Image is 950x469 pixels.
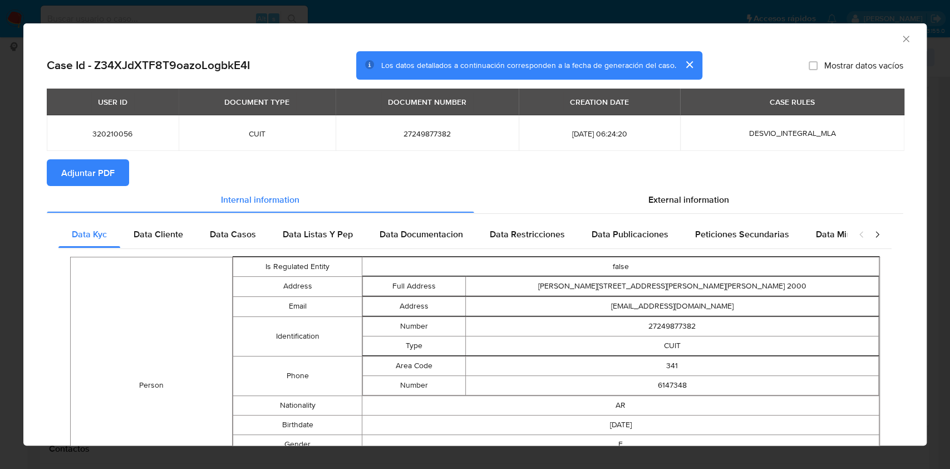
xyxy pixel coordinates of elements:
span: 320210056 [60,129,165,139]
input: Mostrar datos vacíos [809,61,818,70]
td: Identification [233,316,362,356]
td: Full Address [363,276,466,296]
td: Phone [233,356,362,395]
span: Data Minoridad [816,228,877,241]
span: Adjuntar PDF [61,160,115,185]
td: Number [363,375,466,395]
span: CUIT [192,129,322,139]
td: AR [362,395,879,415]
span: Data Documentacion [380,228,463,241]
span: Data Restricciones [490,228,565,241]
span: Data Publicaciones [592,228,668,241]
span: External information [648,193,729,206]
div: Detailed info [47,186,903,213]
div: USER ID [91,92,134,111]
td: Gender [233,434,362,454]
span: Internal information [221,193,299,206]
td: Birthdate [233,415,362,434]
span: DESVIO_INTEGRAL_MLA [749,128,835,139]
div: Detailed internal info [58,221,847,248]
button: Cerrar ventana [900,33,910,43]
td: F [362,434,879,454]
td: Area Code [363,356,466,375]
div: CASE RULES [763,92,821,111]
span: [DATE] 06:24:20 [532,129,667,139]
span: Data Casos [210,228,256,241]
td: 341 [466,356,879,375]
td: Type [363,336,466,355]
span: Los datos detallados a continuación corresponden a la fecha de generación del caso. [381,60,676,71]
td: Number [363,316,466,336]
span: Peticiones Secundarias [695,228,789,241]
td: [EMAIL_ADDRESS][DOMAIN_NAME] [466,296,879,316]
div: DOCUMENT NUMBER [381,92,473,111]
td: CUIT [466,336,879,355]
td: Address [363,296,466,316]
span: Data Listas Y Pep [283,228,353,241]
button: cerrar [676,51,702,78]
button: Adjuntar PDF [47,159,129,186]
td: Nationality [233,395,362,415]
div: closure-recommendation-modal [23,23,927,446]
td: false [362,257,879,276]
td: Is Regulated Entity [233,257,362,276]
td: 6147348 [466,375,879,395]
td: [PERSON_NAME][STREET_ADDRESS][PERSON_NAME][PERSON_NAME] 2000 [466,276,879,296]
span: Mostrar datos vacíos [824,60,903,71]
td: Email [233,296,362,316]
td: [DATE] [362,415,879,434]
h2: Case Id - Z34XJdXTF8T9oazoLogbkE4I [47,58,250,72]
span: 27249877382 [349,129,505,139]
div: CREATION DATE [563,92,636,111]
div: DOCUMENT TYPE [218,92,296,111]
td: Address [233,276,362,296]
span: Data Kyc [72,228,107,241]
span: Data Cliente [134,228,183,241]
td: 27249877382 [466,316,879,336]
